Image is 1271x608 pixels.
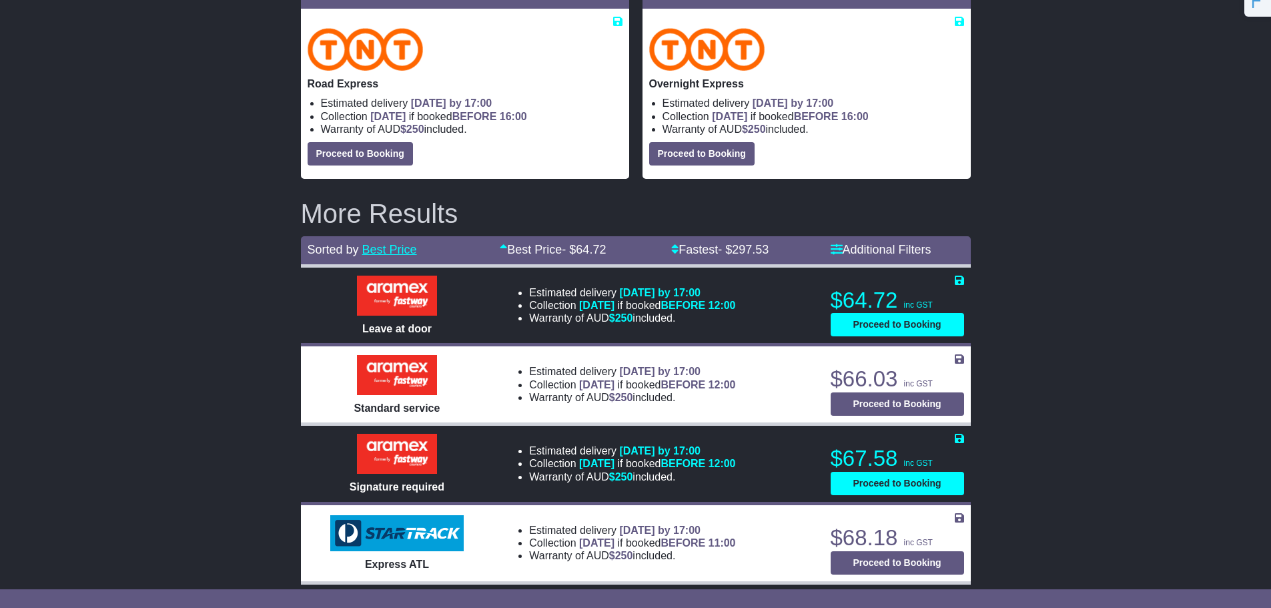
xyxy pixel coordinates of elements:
li: Warranty of AUD included. [321,123,622,135]
p: $64.72 [831,287,964,314]
span: [DATE] [579,379,614,390]
span: 12:00 [709,458,736,469]
button: Proceed to Booking [649,142,755,166]
li: Estimated delivery [529,524,735,537]
a: Best Price- $64.72 [500,243,606,256]
span: 250 [615,312,633,324]
span: [DATE] by 17:00 [619,525,701,536]
span: Express ATL [365,559,429,570]
span: [DATE] [579,458,614,469]
span: 16:00 [500,111,527,122]
img: StarTrack: Express ATL [330,515,464,551]
li: Collection [529,378,735,391]
img: Aramex: Leave at door [357,276,437,316]
span: $ [609,312,633,324]
li: Collection [529,457,735,470]
span: [DATE] by 17:00 [619,445,701,457]
p: Overnight Express [649,77,964,90]
span: if booked [712,111,868,122]
span: inc GST [904,538,933,547]
span: [DATE] [370,111,406,122]
button: Proceed to Booking [831,551,964,575]
span: 64.72 [576,243,606,256]
button: Proceed to Booking [831,313,964,336]
a: Fastest- $297.53 [671,243,769,256]
span: - $ [718,243,769,256]
span: if booked [370,111,526,122]
span: [DATE] by 17:00 [619,287,701,298]
li: Warranty of AUD included. [529,312,735,324]
span: 250 [615,392,633,403]
span: 250 [615,550,633,561]
li: Estimated delivery [529,444,735,457]
span: Leave at door [362,323,432,334]
span: $ [609,392,633,403]
span: [DATE] [579,300,614,311]
li: Collection [663,110,964,123]
span: BEFORE [452,111,497,122]
li: Warranty of AUD included. [529,549,735,562]
span: 297.53 [732,243,769,256]
span: if booked [579,537,735,549]
span: [DATE] by 17:00 [411,97,492,109]
p: Road Express [308,77,622,90]
span: inc GST [904,459,933,468]
span: [DATE] by 17:00 [619,366,701,377]
button: Proceed to Booking [831,392,964,416]
span: BEFORE [794,111,839,122]
button: Proceed to Booking [308,142,413,166]
span: Signature required [350,481,444,493]
span: if booked [579,379,735,390]
li: Collection [529,537,735,549]
span: 16:00 [841,111,869,122]
span: $ [609,550,633,561]
li: Estimated delivery [529,365,735,378]
span: BEFORE [661,379,705,390]
span: 12:00 [709,379,736,390]
span: [DATE] [712,111,747,122]
li: Warranty of AUD included. [529,391,735,404]
li: Estimated delivery [663,97,964,109]
img: Aramex: Signature required [357,434,437,474]
h2: More Results [301,199,971,228]
span: [DATE] [579,537,614,549]
span: - $ [562,243,606,256]
span: inc GST [904,379,933,388]
span: 250 [615,471,633,483]
p: $68.18 [831,525,964,551]
li: Collection [529,299,735,312]
span: 250 [748,123,766,135]
span: inc GST [904,300,933,310]
span: BEFORE [661,458,705,469]
span: Sorted by [308,243,359,256]
a: Additional Filters [831,243,931,256]
span: 250 [406,123,424,135]
span: BEFORE [661,300,705,311]
span: $ [742,123,766,135]
p: $67.58 [831,445,964,472]
span: [DATE] by 17:00 [753,97,834,109]
span: BEFORE [661,537,705,549]
li: Warranty of AUD included. [529,471,735,483]
span: if booked [579,458,735,469]
li: Estimated delivery [321,97,622,109]
span: Standard service [354,402,440,414]
li: Warranty of AUD included. [663,123,964,135]
span: $ [609,471,633,483]
li: Estimated delivery [529,286,735,299]
span: 12:00 [709,300,736,311]
span: if booked [579,300,735,311]
img: TNT Domestic: Road Express [308,28,424,71]
a: Best Price [362,243,417,256]
span: 11:00 [709,537,736,549]
img: Aramex: Standard service [357,355,437,395]
span: $ [400,123,424,135]
p: $66.03 [831,366,964,392]
li: Collection [321,110,622,123]
img: TNT Domestic: Overnight Express [649,28,765,71]
button: Proceed to Booking [831,472,964,495]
